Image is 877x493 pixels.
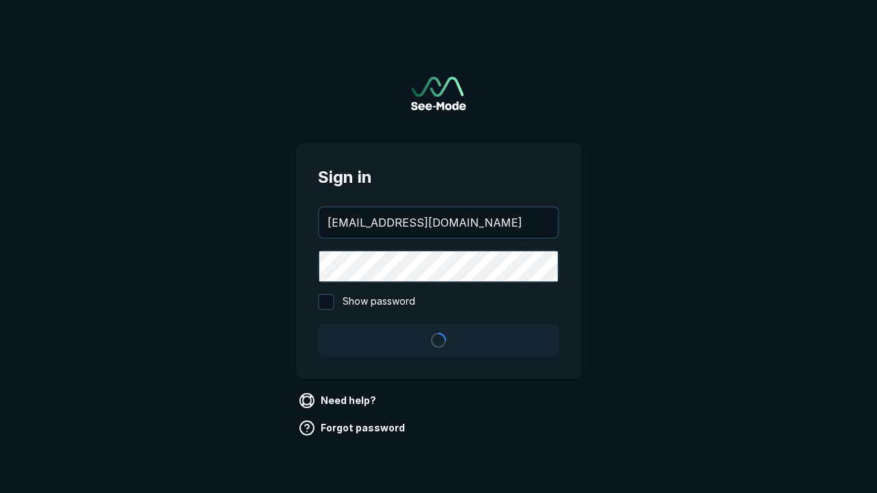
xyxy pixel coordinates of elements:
input: your@email.com [319,207,558,238]
img: See-Mode Logo [411,77,466,110]
a: Forgot password [296,417,410,439]
span: Sign in [318,165,559,190]
a: Go to sign in [411,77,466,110]
span: Show password [343,294,415,310]
a: Need help? [296,390,382,412]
